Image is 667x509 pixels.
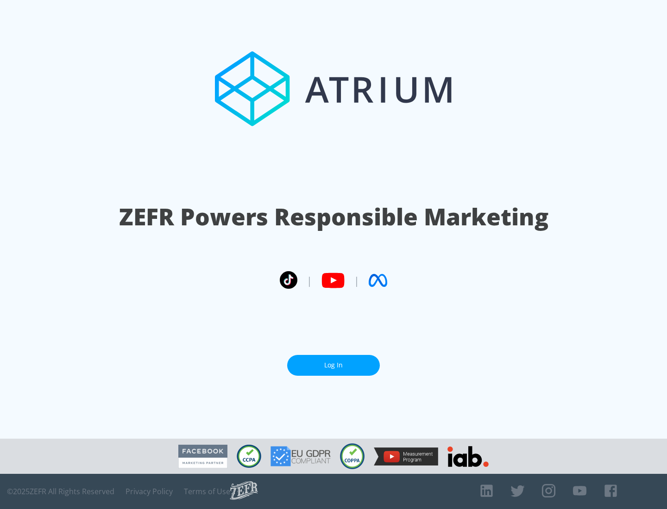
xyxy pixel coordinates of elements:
span: | [307,273,312,287]
img: YouTube Measurement Program [374,447,438,466]
span: © 2025 ZEFR All Rights Reserved [7,487,114,496]
h1: ZEFR Powers Responsible Marketing [119,201,548,233]
span: | [354,273,359,287]
img: CCPA Compliant [237,445,261,468]
img: IAB [447,446,489,467]
img: COPPA Compliant [340,443,365,469]
img: Facebook Marketing Partner [178,445,227,468]
a: Log In [287,355,380,376]
a: Terms of Use [184,487,230,496]
img: GDPR Compliant [271,446,331,466]
a: Privacy Policy [126,487,173,496]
